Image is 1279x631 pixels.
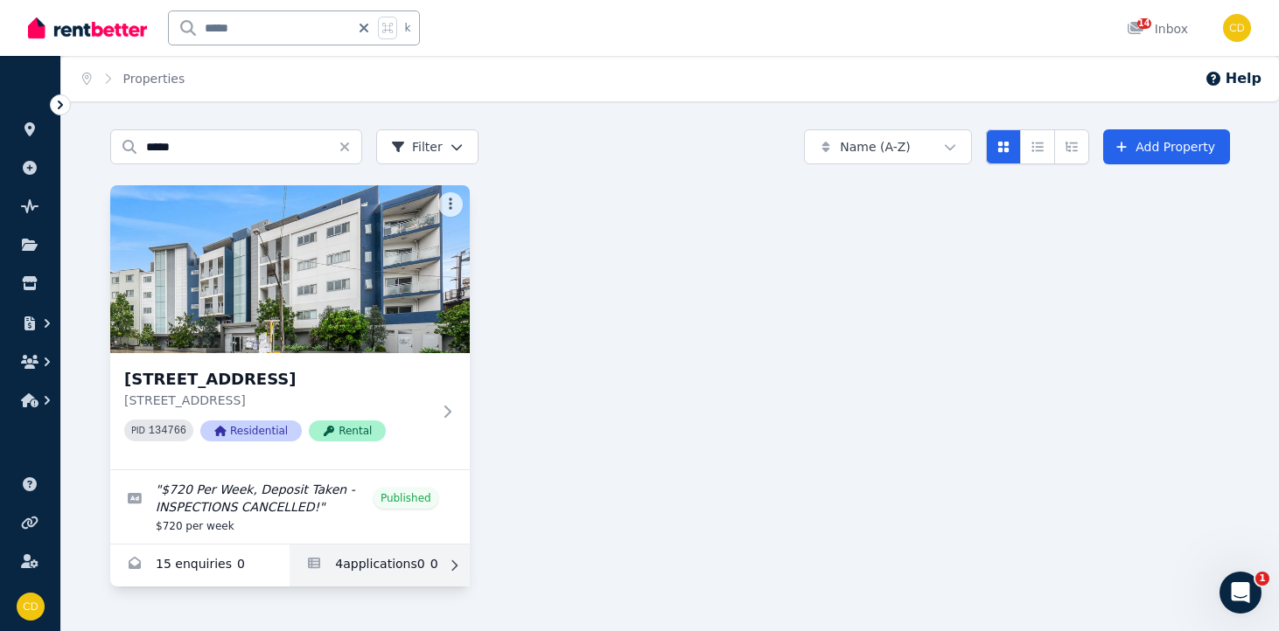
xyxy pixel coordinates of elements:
a: Edit listing: $720 Per Week, Deposit Taken - INSPECTIONS CANCELLED! [110,470,470,544]
span: k [404,21,410,35]
a: Add Property [1103,129,1230,164]
div: View options [986,129,1089,164]
iframe: Intercom live chat [1220,572,1262,614]
code: 134766 [149,425,186,437]
small: PID [131,426,145,435]
a: Properties [123,72,185,86]
div: Inbox [1127,20,1188,38]
a: Enquiries for 3/231-235 Canterbury Rd, Canterbury [110,544,290,586]
h3: [STREET_ADDRESS] [124,367,431,392]
button: Card view [986,129,1021,164]
span: Rental [309,420,386,441]
nav: Breadcrumb [61,56,206,101]
p: [STREET_ADDRESS] [124,392,431,409]
button: More options [438,192,463,217]
a: Applications for 3/231-235 Canterbury Rd, Canterbury [290,544,469,586]
img: RentBetter [28,15,147,41]
a: 3/231-235 Canterbury Rd, Canterbury[STREET_ADDRESS][STREET_ADDRESS]PID 134766ResidentialRental [110,185,470,469]
span: Residential [200,420,302,441]
img: Chris Dimitropoulos [17,593,45,621]
span: 1 [1255,572,1269,586]
button: Expanded list view [1054,129,1089,164]
span: Name (A-Z) [840,138,911,156]
span: Filter [391,138,443,156]
span: 14 [1137,18,1151,29]
img: Chris Dimitropoulos [1223,14,1251,42]
button: Filter [376,129,479,164]
button: Name (A-Z) [804,129,972,164]
img: 3/231-235 Canterbury Rd, Canterbury [110,185,470,353]
button: Clear search [338,129,362,164]
button: Compact list view [1020,129,1055,164]
button: Help [1205,68,1262,89]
